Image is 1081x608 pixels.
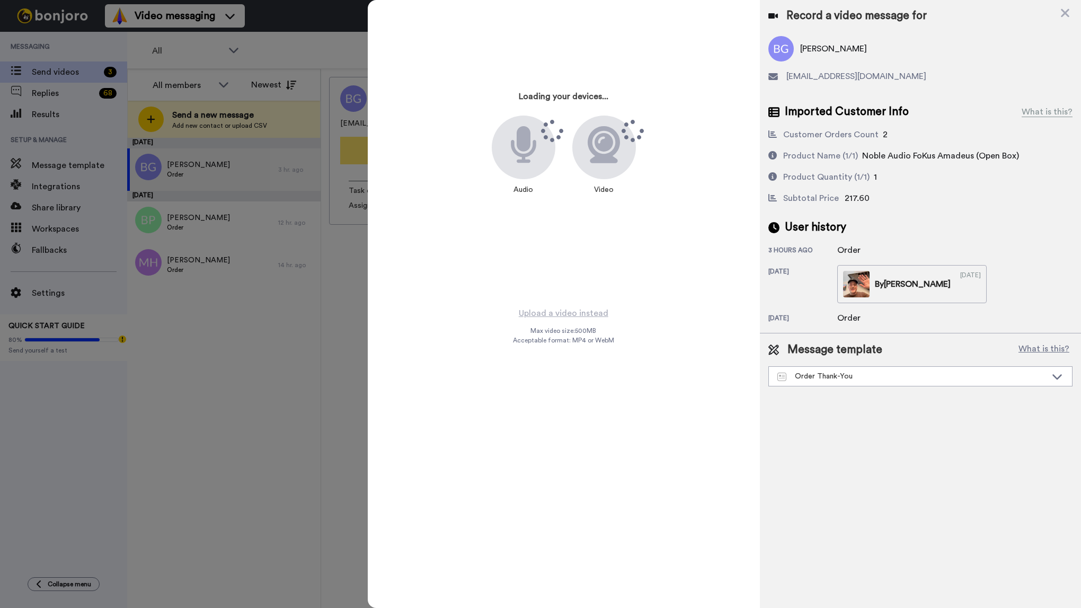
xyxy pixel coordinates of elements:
img: f7c7495a-b2d0-42e7-916e-3a38916b15ce-thumb.jpg [843,271,870,297]
button: Upload a video instead [516,306,612,320]
div: Video [589,179,619,200]
div: 3 hours ago [768,246,837,257]
div: Product Quantity (1/1) [783,171,870,183]
span: Noble Audio FoKus Amadeus (Open Box) [862,152,1019,160]
div: What is this? [1022,105,1073,118]
div: [DATE] [768,314,837,324]
a: By[PERSON_NAME][DATE] [837,265,987,303]
div: Order [837,244,890,257]
div: Audio [508,179,538,200]
span: Message template [787,342,882,358]
div: Product Name (1/1) [783,149,858,162]
div: Subtotal Price [783,192,839,205]
span: [EMAIL_ADDRESS][DOMAIN_NAME] [786,70,926,83]
button: What is this? [1015,342,1073,358]
span: Imported Customer Info [785,104,909,120]
div: [DATE] [768,267,837,303]
span: Acceptable format: MP4 or WebM [513,336,614,345]
div: By [PERSON_NAME] [875,278,951,290]
span: 1 [874,173,877,181]
div: Order Thank-You [777,371,1047,382]
div: Customer Orders Count [783,128,879,141]
img: Message-temps.svg [777,373,786,381]
div: Order [837,312,890,324]
span: 217.60 [845,194,870,202]
span: 2 [883,130,888,139]
span: Max video size: 500 MB [531,327,597,335]
span: User history [785,219,846,235]
h3: Loading your devices... [519,92,608,102]
div: [DATE] [960,271,981,297]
